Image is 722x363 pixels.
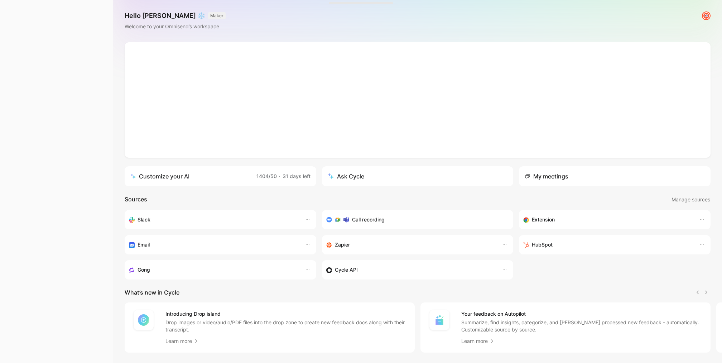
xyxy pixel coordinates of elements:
[138,215,150,224] h3: Slack
[322,166,514,186] button: Ask Cycle
[328,172,364,181] div: Ask Cycle
[125,288,179,297] h2: What’s new in Cycle
[335,266,358,274] h3: Cycle API
[138,266,150,274] h3: Gong
[129,266,298,274] div: Capture feedback from your incoming calls
[129,240,298,249] div: Forward emails to your feedback inbox
[125,195,147,204] h2: Sources
[671,195,711,204] button: Manage sources
[125,11,226,20] h1: Hello [PERSON_NAME] ❄️
[125,22,226,31] div: Welcome to your Omnisend’s workspace
[138,240,150,249] h3: Email
[523,215,692,224] div: Capture feedback from anywhere on the web
[279,173,280,179] span: ·
[208,12,226,19] button: MAKER
[532,215,555,224] h3: Extension
[165,337,199,345] a: Learn more
[532,240,553,249] h3: HubSpot
[525,172,568,181] div: My meetings
[326,266,495,274] div: Sync customers & send feedback from custom sources. Get inspired by our favorite use case
[326,240,495,249] div: Capture feedback from thousands of sources with Zapier (survey results, recordings, sheets, etc).
[461,310,702,318] h4: Your feedback on Autopilot
[461,337,495,345] a: Learn more
[283,173,311,179] span: 31 days left
[256,173,277,179] span: 1404/50
[130,172,189,181] div: Customize your AI
[352,215,385,224] h3: Call recording
[129,215,298,224] div: Sync your customers, send feedback and get updates in Slack
[165,310,406,318] h4: Introducing Drop island
[125,166,316,186] a: Customize your AI1404/50·31 days left
[326,215,504,224] div: Record & transcribe meetings from Zoom, Meet & Teams.
[703,12,710,19] img: avatar
[335,240,350,249] h3: Zapier
[165,319,406,333] p: Drop images or video/audio/PDF files into the drop zone to create new feedback docs along with th...
[672,195,710,204] span: Manage sources
[461,319,702,333] p: Summarize, find insights, categorize, and [PERSON_NAME] processed new feedback - automatically. C...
